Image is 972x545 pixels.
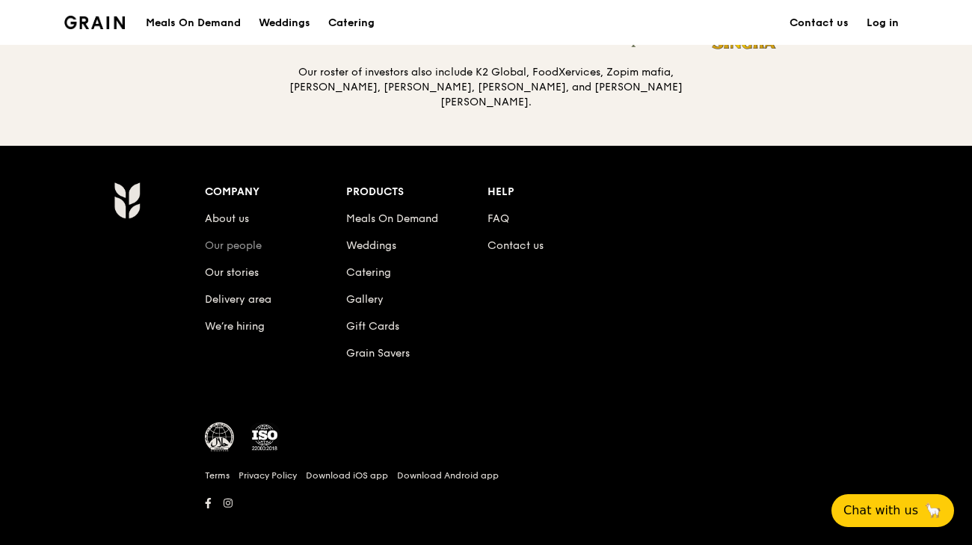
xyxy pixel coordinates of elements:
img: MUIS Halal Certified [205,422,235,452]
a: Contact us [487,239,544,252]
span: 🦙 [924,502,942,520]
img: Grain [64,16,125,29]
a: Weddings [346,239,396,252]
div: Catering [328,1,375,46]
div: Meals On Demand [146,1,241,46]
img: Grain [114,182,140,219]
a: Gift Cards [346,320,399,333]
a: Weddings [250,1,319,46]
a: Delivery area [205,293,271,306]
a: We’re hiring [205,320,265,333]
span: Chat with us [843,502,918,520]
a: Our people [205,239,262,252]
a: Contact us [781,1,858,46]
div: Products [346,182,487,203]
div: Company [205,182,346,203]
a: Gallery [346,293,384,306]
a: Grain Savers [346,347,410,360]
a: FAQ [487,212,509,225]
a: Meals On Demand [346,212,438,225]
a: Log in [858,1,908,46]
button: Chat with us🦙 [831,494,954,527]
a: Download iOS app [306,469,388,481]
img: ISO Certified [250,422,280,452]
h6: Revision [55,514,917,526]
a: Download Android app [397,469,499,481]
a: Privacy Policy [239,469,297,481]
h5: Our roster of investors also include K2 Global, FoodXervices, Zopim mafia, [PERSON_NAME], [PERSON... [289,65,683,110]
a: Catering [346,266,391,279]
div: Weddings [259,1,310,46]
div: Help [487,182,629,203]
a: Terms [205,469,230,481]
a: Catering [319,1,384,46]
a: Our stories [205,266,259,279]
a: About us [205,212,249,225]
